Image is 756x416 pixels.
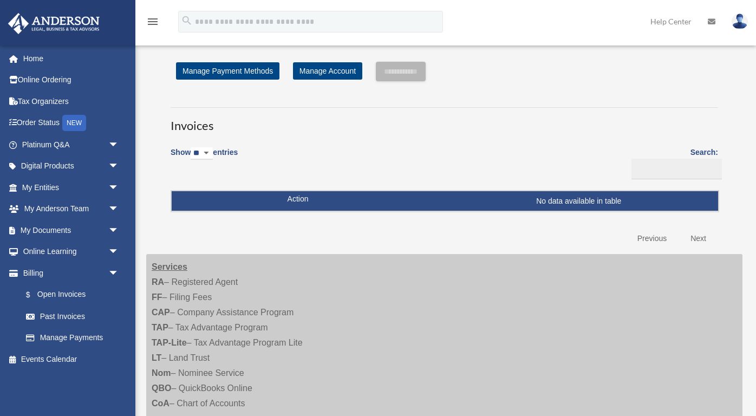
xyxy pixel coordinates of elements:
span: arrow_drop_down [108,134,130,156]
a: Manage Account [293,62,362,80]
span: arrow_drop_down [108,177,130,199]
strong: Nom [152,368,171,378]
a: My Documentsarrow_drop_down [8,219,135,241]
a: Online Ordering [8,69,135,91]
a: Digital Productsarrow_drop_down [8,155,135,177]
i: search [181,15,193,27]
label: Search: [628,146,718,179]
strong: FF [152,292,162,302]
label: Show entries [171,146,238,171]
span: arrow_drop_down [108,219,130,242]
input: Search: [631,159,722,179]
span: arrow_drop_down [108,198,130,220]
a: Home [8,48,135,69]
span: $ [32,288,37,302]
a: Tax Organizers [8,90,135,112]
span: arrow_drop_down [108,241,130,263]
strong: Services [152,262,187,271]
a: Events Calendar [8,348,135,370]
strong: LT [152,353,161,362]
a: $Open Invoices [15,284,125,306]
a: Manage Payment Methods [176,62,279,80]
span: arrow_drop_down [108,155,130,178]
a: Past Invoices [15,305,130,327]
td: No data available in table [172,191,718,212]
a: My Entitiesarrow_drop_down [8,177,135,198]
a: Previous [629,227,675,250]
strong: CAP [152,308,170,317]
a: Order StatusNEW [8,112,135,134]
a: Platinum Q&Aarrow_drop_down [8,134,135,155]
strong: TAP [152,323,168,332]
img: User Pic [732,14,748,29]
div: NEW [62,115,86,131]
select: Showentries [191,147,213,160]
a: My Anderson Teamarrow_drop_down [8,198,135,220]
a: Billingarrow_drop_down [8,262,130,284]
a: Next [682,227,714,250]
span: arrow_drop_down [108,262,130,284]
h3: Invoices [171,107,718,134]
strong: TAP-Lite [152,338,187,347]
strong: CoA [152,399,170,408]
a: Manage Payments [15,327,130,349]
a: Online Learningarrow_drop_down [8,241,135,263]
a: menu [146,19,159,28]
strong: RA [152,277,164,287]
img: Anderson Advisors Platinum Portal [5,13,103,34]
i: menu [146,15,159,28]
strong: QBO [152,383,171,393]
